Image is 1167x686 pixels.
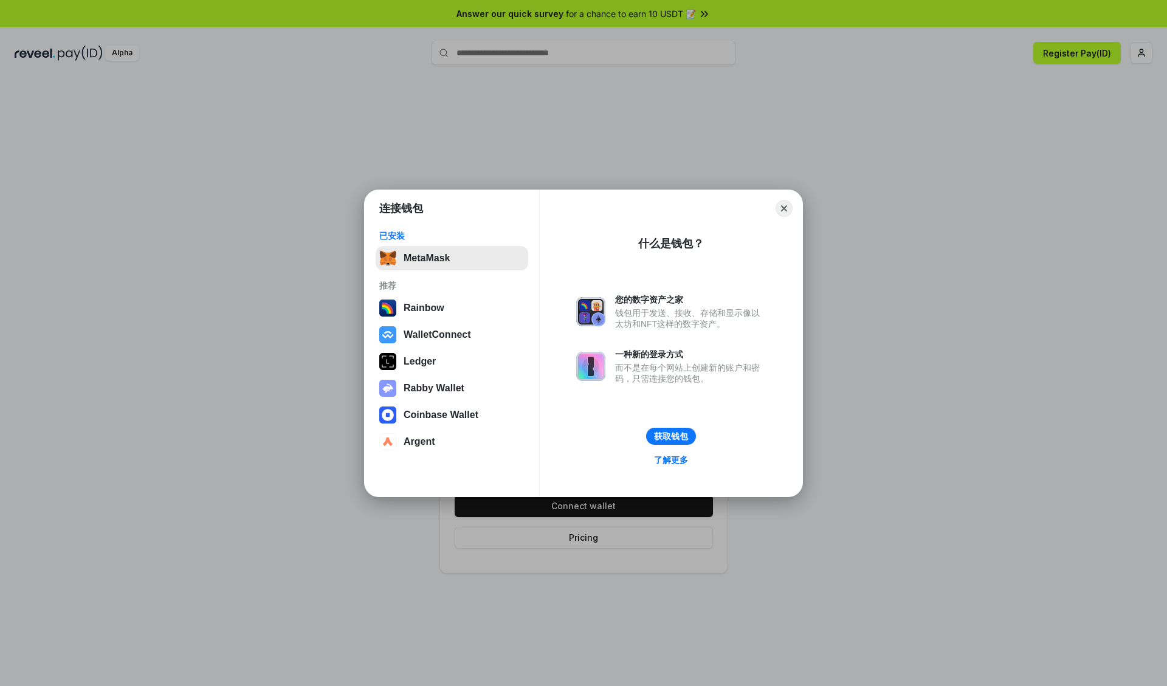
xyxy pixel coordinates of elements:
[376,376,528,400] button: Rabby Wallet
[379,353,396,370] img: svg+xml,%3Csvg%20xmlns%3D%22http%3A%2F%2Fwww.w3.org%2F2000%2Fsvg%22%20width%3D%2228%22%20height%3...
[379,406,396,424] img: svg+xml,%3Csvg%20width%3D%2228%22%20height%3D%2228%22%20viewBox%3D%220%200%2028%2028%22%20fill%3D...
[404,383,464,394] div: Rabby Wallet
[576,297,605,326] img: svg+xml,%3Csvg%20xmlns%3D%22http%3A%2F%2Fwww.w3.org%2F2000%2Fsvg%22%20fill%3D%22none%22%20viewBox...
[615,362,766,384] div: 而不是在每个网站上创建新的账户和密码，只需连接您的钱包。
[379,201,423,216] h1: 连接钱包
[576,352,605,381] img: svg+xml,%3Csvg%20xmlns%3D%22http%3A%2F%2Fwww.w3.org%2F2000%2Fsvg%22%20fill%3D%22none%22%20viewBox...
[404,436,435,447] div: Argent
[638,236,704,251] div: 什么是钱包？
[379,280,525,291] div: 推荐
[647,452,695,468] a: 了解更多
[379,433,396,450] img: svg+xml,%3Csvg%20width%3D%2228%22%20height%3D%2228%22%20viewBox%3D%220%200%2028%2028%22%20fill%3D...
[404,410,478,420] div: Coinbase Wallet
[654,431,688,442] div: 获取钱包
[376,246,528,270] button: MetaMask
[379,380,396,397] img: svg+xml,%3Csvg%20xmlns%3D%22http%3A%2F%2Fwww.w3.org%2F2000%2Fsvg%22%20fill%3D%22none%22%20viewBox...
[615,349,766,360] div: 一种新的登录方式
[376,349,528,374] button: Ledger
[404,253,450,264] div: MetaMask
[376,296,528,320] button: Rainbow
[615,307,766,329] div: 钱包用于发送、接收、存储和显示像以太坊和NFT这样的数字资产。
[376,403,528,427] button: Coinbase Wallet
[776,200,793,217] button: Close
[376,323,528,347] button: WalletConnect
[379,326,396,343] img: svg+xml,%3Csvg%20width%3D%2228%22%20height%3D%2228%22%20viewBox%3D%220%200%2028%2028%22%20fill%3D...
[404,329,471,340] div: WalletConnect
[379,300,396,317] img: svg+xml,%3Csvg%20width%3D%22120%22%20height%3D%22120%22%20viewBox%3D%220%200%20120%20120%22%20fil...
[376,430,528,454] button: Argent
[646,428,696,445] button: 获取钱包
[379,230,525,241] div: 已安装
[379,250,396,267] img: svg+xml,%3Csvg%20fill%3D%22none%22%20height%3D%2233%22%20viewBox%3D%220%200%2035%2033%22%20width%...
[404,303,444,314] div: Rainbow
[654,454,688,465] div: 了解更多
[404,356,436,367] div: Ledger
[615,294,766,305] div: 您的数字资产之家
